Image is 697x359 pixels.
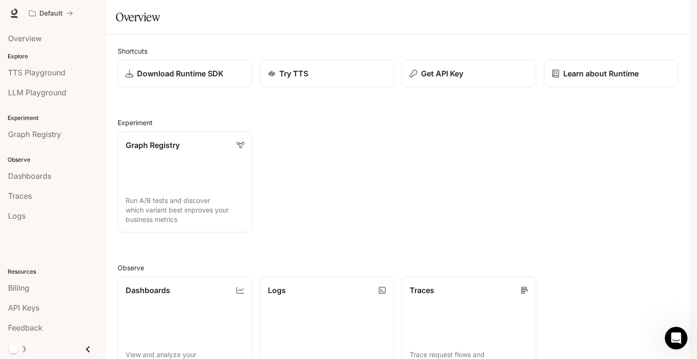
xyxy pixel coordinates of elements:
a: Download Runtime SDK [118,60,252,87]
p: Default [39,9,63,18]
p: Graph Registry [126,139,180,151]
p: Get API Key [421,68,463,79]
p: Learn about Runtime [563,68,639,79]
h2: Shortcuts [118,46,678,56]
button: All workspaces [25,4,77,23]
button: Get API Key [402,60,536,87]
p: Run A/B tests and discover which variant best improves your business metrics [126,196,244,224]
h1: Overview [116,8,160,27]
p: Traces [410,285,434,296]
h2: Observe [118,263,678,273]
h2: Experiment [118,118,678,128]
p: Download Runtime SDK [137,68,223,79]
a: Learn about Runtime [544,60,679,87]
p: Logs [268,285,286,296]
iframe: Intercom live chat [665,327,688,350]
a: Graph RegistryRun A/B tests and discover which variant best improves your business metrics [118,131,252,232]
p: Dashboards [126,285,170,296]
a: Try TTS [260,60,394,87]
p: Try TTS [279,68,308,79]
